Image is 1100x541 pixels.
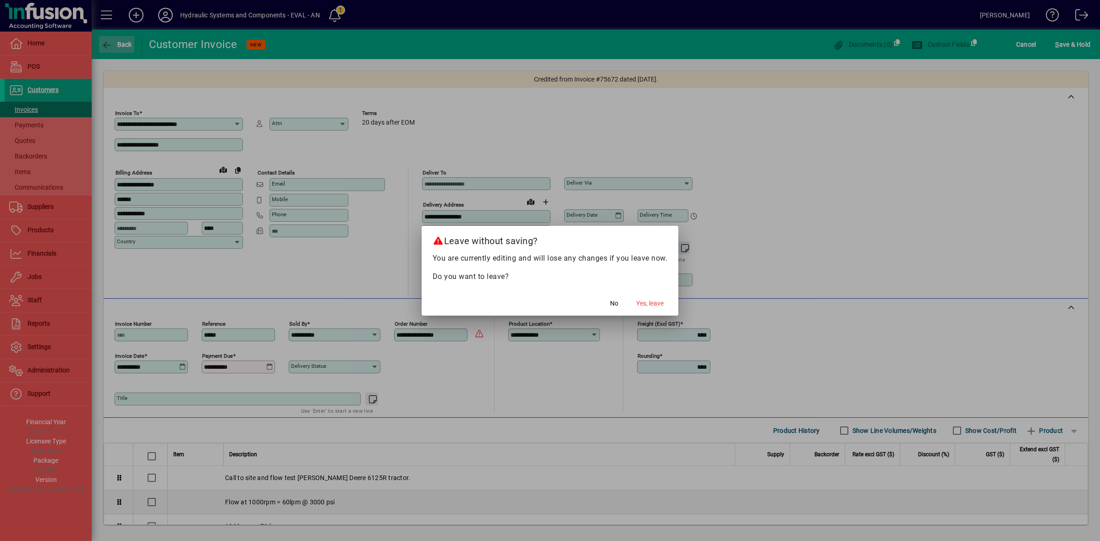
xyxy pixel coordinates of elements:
[610,299,618,308] span: No
[599,295,629,312] button: No
[433,253,668,264] p: You are currently editing and will lose any changes if you leave now.
[422,226,679,252] h2: Leave without saving?
[433,271,668,282] p: Do you want to leave?
[636,299,664,308] span: Yes, leave
[632,295,667,312] button: Yes, leave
